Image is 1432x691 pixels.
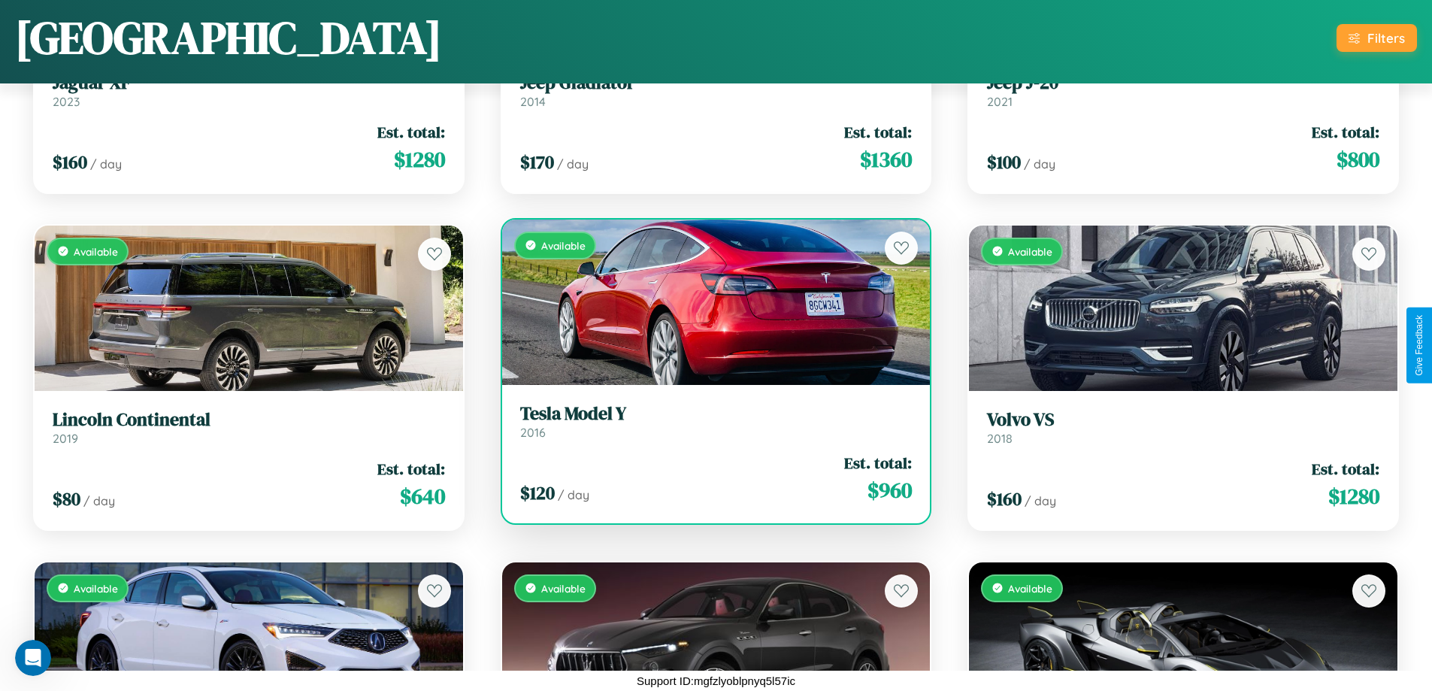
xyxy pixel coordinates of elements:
[53,150,87,174] span: $ 160
[394,144,445,174] span: $ 1280
[541,239,586,252] span: Available
[987,409,1379,446] a: Volvo VS2018
[53,409,445,446] a: Lincoln Continental2019
[987,409,1379,431] h3: Volvo VS
[987,150,1021,174] span: $ 100
[1367,30,1405,46] div: Filters
[15,640,51,676] iframe: Intercom live chat
[520,150,554,174] span: $ 170
[1024,156,1055,171] span: / day
[987,431,1013,446] span: 2018
[53,72,445,109] a: Jaguar XF2023
[1328,481,1379,511] span: $ 1280
[557,156,589,171] span: / day
[74,582,118,595] span: Available
[83,493,115,508] span: / day
[377,121,445,143] span: Est. total:
[867,475,912,505] span: $ 960
[520,425,546,440] span: 2016
[987,94,1013,109] span: 2021
[520,480,555,505] span: $ 120
[53,431,78,446] span: 2019
[1414,315,1424,376] div: Give Feedback
[377,458,445,480] span: Est. total:
[520,403,913,425] h3: Tesla Model Y
[53,486,80,511] span: $ 80
[520,94,546,109] span: 2014
[90,156,122,171] span: / day
[987,486,1022,511] span: $ 160
[541,582,586,595] span: Available
[844,121,912,143] span: Est. total:
[15,7,442,68] h1: [GEOGRAPHIC_DATA]
[520,72,913,94] h3: Jeep Gladiator
[844,452,912,474] span: Est. total:
[1008,582,1052,595] span: Available
[1025,493,1056,508] span: / day
[53,72,445,94] h3: Jaguar XF
[1337,24,1417,52] button: Filters
[1312,121,1379,143] span: Est. total:
[987,72,1379,109] a: Jeep J-202021
[53,409,445,431] h3: Lincoln Continental
[520,403,913,440] a: Tesla Model Y2016
[74,245,118,258] span: Available
[1008,245,1052,258] span: Available
[53,94,80,109] span: 2023
[637,671,795,691] p: Support ID: mgfzlyoblpnyq5l57ic
[520,72,913,109] a: Jeep Gladiator2014
[860,144,912,174] span: $ 1360
[400,481,445,511] span: $ 640
[558,487,589,502] span: / day
[1337,144,1379,174] span: $ 800
[987,72,1379,94] h3: Jeep J-20
[1312,458,1379,480] span: Est. total:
